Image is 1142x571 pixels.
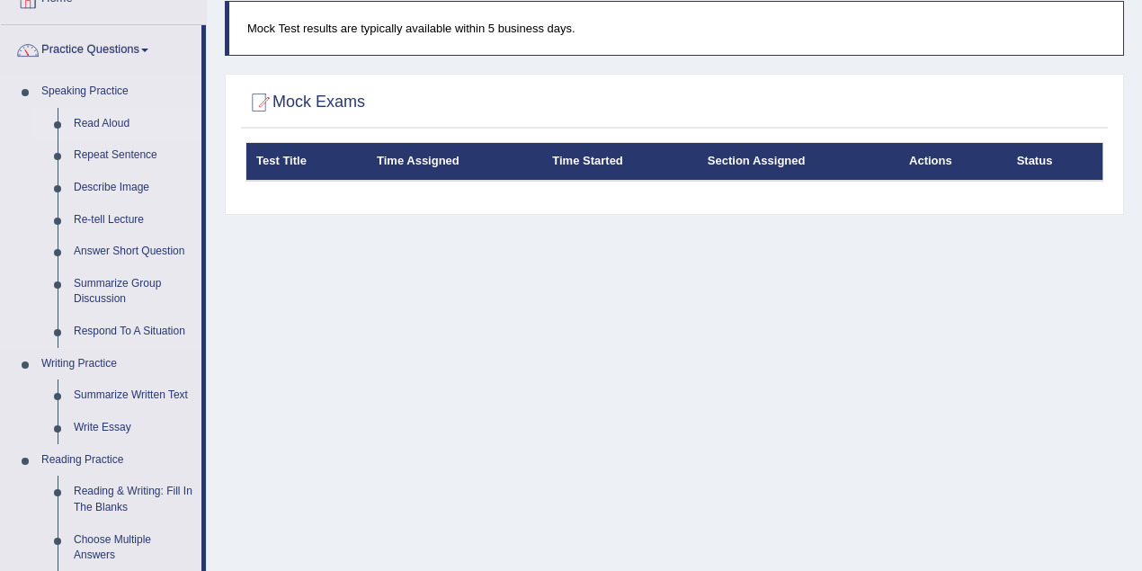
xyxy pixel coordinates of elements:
[33,444,201,477] a: Reading Practice
[247,20,1105,37] p: Mock Test results are typically available within 5 business days.
[246,143,368,181] th: Test Title
[66,412,201,444] a: Write Essay
[66,204,201,236] a: Re-tell Lecture
[33,348,201,380] a: Writing Practice
[66,379,201,412] a: Summarize Written Text
[367,143,542,181] th: Time Assigned
[66,316,201,348] a: Respond To A Situation
[66,268,201,316] a: Summarize Group Discussion
[66,236,201,268] a: Answer Short Question
[66,476,201,523] a: Reading & Writing: Fill In The Blanks
[542,143,698,181] th: Time Started
[698,143,899,181] th: Section Assigned
[899,143,1007,181] th: Actions
[66,172,201,204] a: Describe Image
[33,76,201,108] a: Speaking Practice
[245,89,365,116] h2: Mock Exams
[1007,143,1103,181] th: Status
[1,25,201,70] a: Practice Questions
[66,139,201,172] a: Repeat Sentence
[66,108,201,140] a: Read Aloud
